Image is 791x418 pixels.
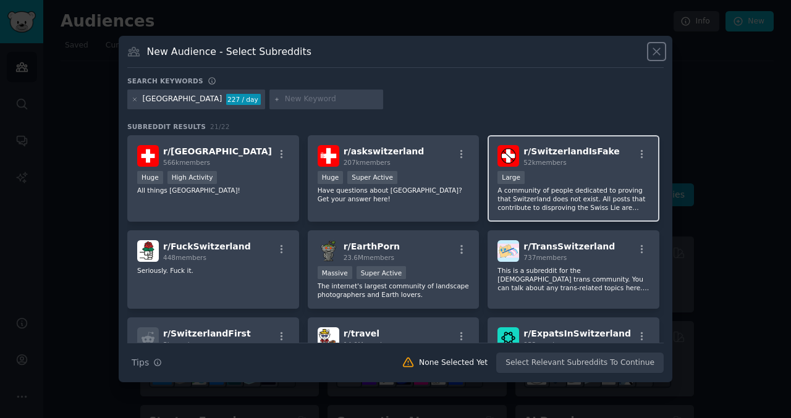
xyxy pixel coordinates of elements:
h3: Search keywords [127,77,203,85]
img: FuckSwitzerland [137,240,159,262]
div: Huge [137,171,163,184]
img: askswitzerland [318,145,339,167]
div: Super Active [347,171,397,184]
div: Large [497,171,525,184]
span: 23.6M members [344,254,394,261]
span: r/ SwitzerlandFirst [163,328,251,338]
h3: New Audience - Select Subreddits [147,45,311,58]
img: TransSwitzerland [497,240,519,262]
span: 5k members [163,341,202,348]
span: 14.0M members [344,341,394,348]
span: r/ TransSwitzerland [523,241,615,251]
input: New Keyword [285,94,379,105]
span: 737 members [523,254,567,261]
span: 953 members [523,341,567,348]
span: r/ askswitzerland [344,146,425,156]
p: Seriously. Fuck it. [137,266,289,275]
span: r/ travel [344,328,380,338]
div: High Activity [167,171,218,184]
div: Massive [318,266,352,279]
div: [GEOGRAPHIC_DATA] [143,94,222,105]
span: r/ [GEOGRAPHIC_DATA] [163,146,272,156]
span: Subreddit Results [127,122,206,131]
span: r/ EarthPorn [344,241,400,251]
img: SwitzerlandIsFake [497,145,519,167]
span: 448 members [163,254,206,261]
p: The internet's largest community of landscape photographers and Earth lovers. [318,282,470,299]
p: This is a subreddit for the [DEMOGRAPHIC_DATA] trans community. You can talk about any trans-rela... [497,266,649,292]
div: Huge [318,171,344,184]
span: 207k members [344,159,391,166]
img: Switzerland [137,145,159,167]
p: All things [GEOGRAPHIC_DATA]! [137,186,289,194]
span: r/ FuckSwitzerland [163,241,251,251]
img: travel [318,327,339,349]
span: 52k members [523,159,566,166]
span: Tips [132,356,149,369]
img: EarthPorn [318,240,339,262]
div: Super Active [357,266,407,279]
span: 566k members [163,159,210,166]
div: 227 / day [226,94,261,105]
p: A community of people dedicated to proving that Switzerland does not exist. All posts that contri... [497,186,649,212]
div: None Selected Yet [419,357,488,369]
img: ExpatsInSwitzerland [497,327,519,349]
p: Have questions about [GEOGRAPHIC_DATA]? Get your answer here! [318,186,470,203]
span: r/ SwitzerlandIsFake [523,146,619,156]
span: 21 / 22 [210,123,230,130]
span: r/ ExpatsInSwitzerland [523,328,631,338]
button: Tips [127,352,166,374]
